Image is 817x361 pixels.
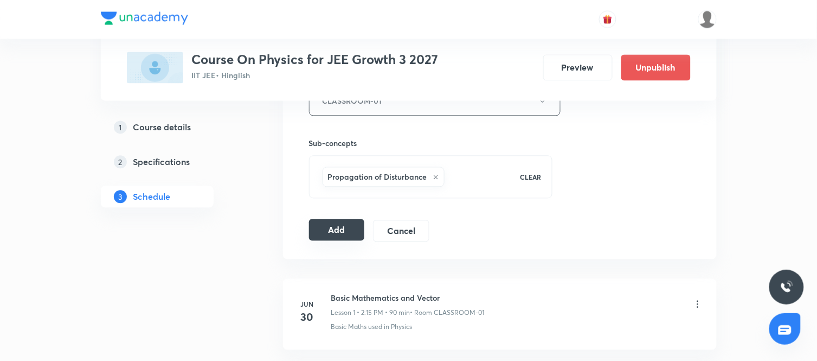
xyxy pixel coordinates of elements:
[114,156,127,169] p: 2
[309,138,553,149] h6: Sub-concepts
[133,156,190,169] h5: Specifications
[133,121,191,134] h5: Course details
[520,173,541,182] p: CLEAR
[297,309,318,326] h4: 30
[309,86,561,116] button: CLASSROOM-01
[331,308,410,318] p: Lesson 1 • 2:15 PM • 90 min
[328,172,427,183] h6: Propagation of Disturbance
[780,281,793,294] img: ttu
[698,10,717,29] img: Md Khalid Hasan Ansari
[331,322,413,332] p: Basic Maths used in Physics
[621,55,691,81] button: Unpublish
[603,15,613,24] img: avatar
[101,151,248,173] a: 2Specifications
[101,12,188,25] img: Company Logo
[114,191,127,204] p: 3
[127,52,183,84] img: 3C692E02-6434-4D5C-A775-5134CB6CF1C4_plus.png
[309,219,365,241] button: Add
[133,191,171,204] h5: Schedule
[599,11,616,28] button: avatar
[331,293,485,304] h6: Basic Mathematics and Vector
[114,121,127,134] p: 1
[297,300,318,309] h6: Jun
[192,70,439,81] p: IIT JEE • Hinglish
[543,55,613,81] button: Preview
[101,12,188,28] a: Company Logo
[192,52,439,68] h3: Course On Physics for JEE Growth 3 2027
[410,308,485,318] p: • Room CLASSROOM-01
[101,117,248,138] a: 1Course details
[373,220,429,242] button: Cancel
